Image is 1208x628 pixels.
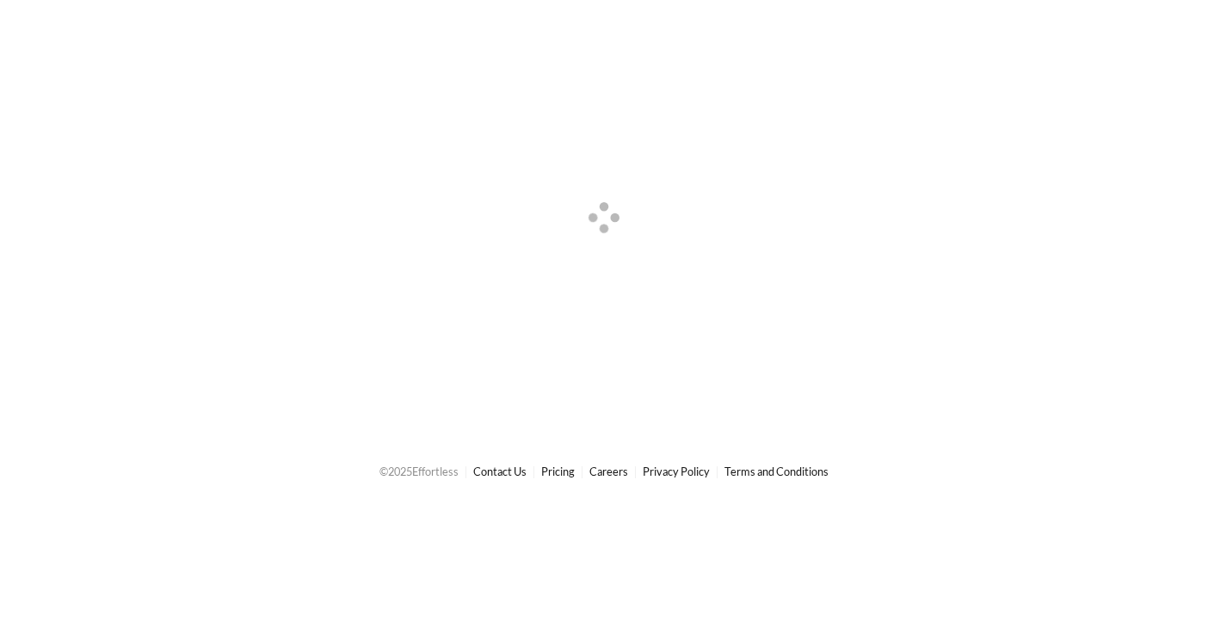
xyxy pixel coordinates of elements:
[473,465,527,478] a: Contact Us
[589,465,628,478] a: Careers
[724,465,829,478] a: Terms and Conditions
[541,465,575,478] a: Pricing
[379,465,459,478] span: © 2025 Effortless
[643,465,710,478] a: Privacy Policy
